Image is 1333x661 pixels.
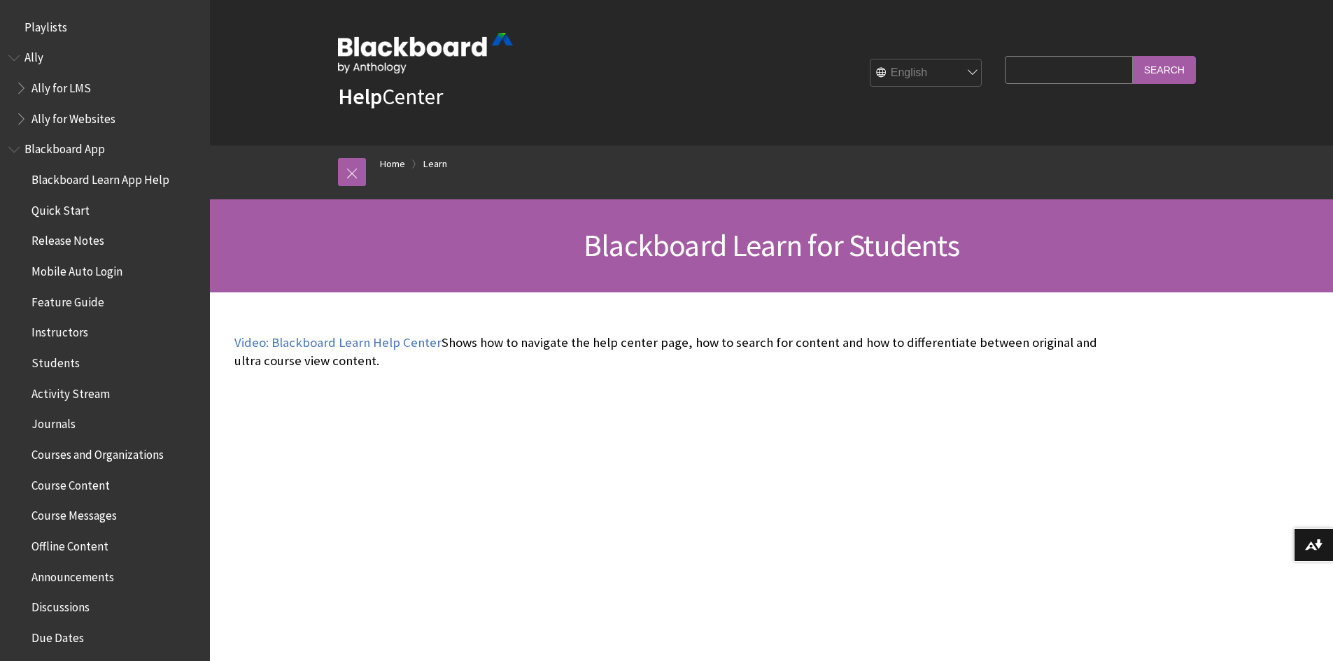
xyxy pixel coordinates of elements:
span: Course Content [31,474,110,492]
span: Ally [24,46,43,65]
a: HelpCenter [338,83,443,111]
span: Feature Guide [31,290,104,309]
nav: Book outline for Anthology Ally Help [8,46,202,131]
span: Offline Content [31,534,108,553]
strong: Help [338,83,382,111]
select: Site Language Selector [870,59,982,87]
span: Announcements [31,565,114,584]
span: Journals [31,413,76,432]
img: Blackboard by Anthology [338,33,513,73]
span: Courses and Organizations [31,443,164,462]
span: Quick Start [31,199,90,218]
span: Ally for Websites [31,107,115,126]
p: Shows how to navigate the help center page, how to search for content and how to differentiate be... [234,334,1102,370]
span: Ally for LMS [31,76,91,95]
span: Students [31,351,80,370]
span: Instructors [31,321,88,340]
nav: Book outline for Playlists [8,15,202,39]
span: Due Dates [31,626,84,645]
span: Blackboard Learn for Students [584,226,959,264]
a: Home [380,155,405,173]
span: Release Notes [31,229,104,248]
span: Activity Stream [31,382,110,401]
span: Discussions [31,595,90,614]
span: Playlists [24,15,67,34]
input: Search [1133,56,1196,83]
a: Video: Blackboard Learn Help Center [234,334,442,351]
span: Mobile Auto Login [31,260,122,278]
a: Learn [423,155,447,173]
span: Course Messages [31,504,117,523]
span: Blackboard App [24,138,105,157]
span: Blackboard Learn App Help [31,168,169,187]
